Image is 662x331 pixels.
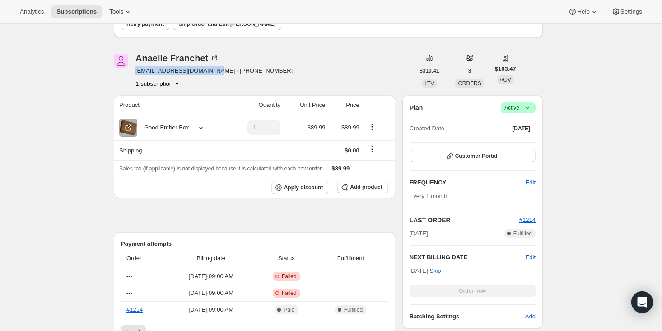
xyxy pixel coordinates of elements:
[283,95,328,115] th: Unit Price
[429,267,441,276] span: Skip
[332,165,350,172] span: $89.99
[114,140,227,160] th: Shipping
[135,66,293,75] span: [EMAIL_ADDRESS][DOMAIN_NAME] · [PHONE_NUMBER]
[410,229,428,238] span: [DATE]
[135,79,182,88] button: Product actions
[126,306,143,313] a: #1214
[173,18,281,30] button: Skip Order and Exit [PERSON_NAME]
[20,8,44,15] span: Analytics
[51,5,102,18] button: Subscriptions
[126,290,132,296] span: ---
[328,95,362,115] th: Price
[135,54,219,63] div: Anaelle Franchet
[631,291,653,313] div: Open Intercom Messenger
[577,8,589,15] span: Help
[341,124,359,131] span: $89.99
[259,254,313,263] span: Status
[410,103,423,112] h2: Plan
[410,150,536,162] button: Customer Portal
[121,18,169,30] button: Retry payment
[526,178,536,187] span: Edit
[463,64,477,77] button: 3
[504,103,532,112] span: Active
[282,290,297,297] span: Failed
[168,305,254,314] span: [DATE] · 09:00 AM
[109,8,123,15] span: Tools
[104,5,138,18] button: Tools
[168,254,254,263] span: Billing date
[284,184,323,191] span: Apply discount
[410,267,441,274] span: [DATE] ·
[114,54,128,68] span: Anaelle Franchet
[308,124,326,131] span: $89.99
[500,77,511,83] span: AOV
[168,289,254,298] span: [DATE] · 09:00 AM
[520,175,541,190] button: Edit
[345,147,359,154] span: $0.00
[344,306,363,313] span: Fulfilled
[513,230,532,237] span: Fulfilled
[410,178,526,187] h2: FREQUENCY
[365,122,379,132] button: Product actions
[410,312,525,321] h6: Batching Settings
[119,165,323,172] span: Sales tax (if applicable) is not displayed because it is calculated with each new order.
[420,67,439,74] span: $310.41
[455,152,497,160] span: Customer Portal
[56,8,97,15] span: Subscriptions
[114,95,227,115] th: Product
[121,248,165,268] th: Order
[350,184,382,191] span: Add product
[14,5,49,18] button: Analytics
[282,273,297,280] span: Failed
[522,104,523,111] span: |
[410,216,519,225] h2: LAST ORDER
[512,125,530,132] span: [DATE]
[424,80,434,87] span: LTV
[520,309,541,324] button: Add
[468,67,471,74] span: 3
[563,5,604,18] button: Help
[606,5,648,18] button: Settings
[365,144,379,154] button: Shipping actions
[284,306,294,313] span: Paid
[119,119,137,137] img: product img
[121,239,388,248] h2: Payment attempts
[227,95,283,115] th: Quantity
[526,253,536,262] button: Edit
[337,181,387,193] button: Add product
[414,64,444,77] button: $310.41
[620,8,642,15] span: Settings
[495,64,516,74] span: $103.47
[507,122,536,135] button: [DATE]
[519,216,536,225] button: #1214
[519,216,536,223] a: #1214
[410,253,526,262] h2: NEXT BILLING DATE
[410,193,448,199] span: Every 1 month
[424,264,446,278] button: Skip
[168,272,254,281] span: [DATE] · 09:00 AM
[410,124,444,133] span: Created Date
[458,80,481,87] span: ORDERS
[126,20,164,28] span: Retry payment
[126,273,132,280] span: ---
[525,312,536,321] span: Add
[271,181,329,194] button: Apply discount
[178,20,275,28] span: Skip Order and Exit [PERSON_NAME]
[319,254,382,263] span: Fulfillment
[137,123,189,132] div: Good Ember Box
